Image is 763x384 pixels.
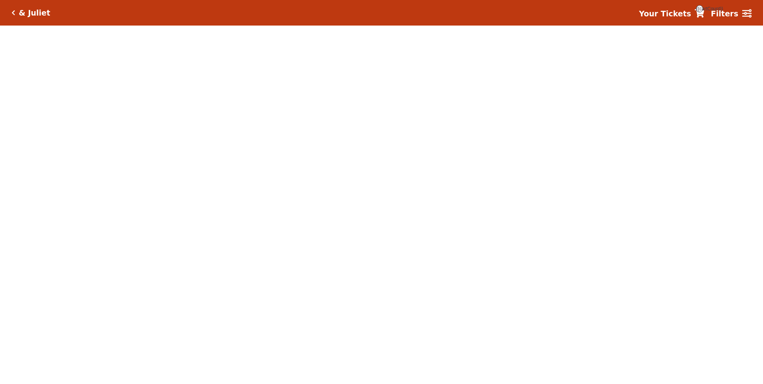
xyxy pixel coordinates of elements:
a: Your Tickets {{cartCount}} [639,8,704,20]
span: {{cartCount}} [696,5,703,12]
strong: Filters [711,9,738,18]
strong: Your Tickets [639,9,691,18]
a: Filters [711,8,751,20]
a: Click here to go back to filters [12,10,15,16]
h5: & Juliet [19,8,50,18]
